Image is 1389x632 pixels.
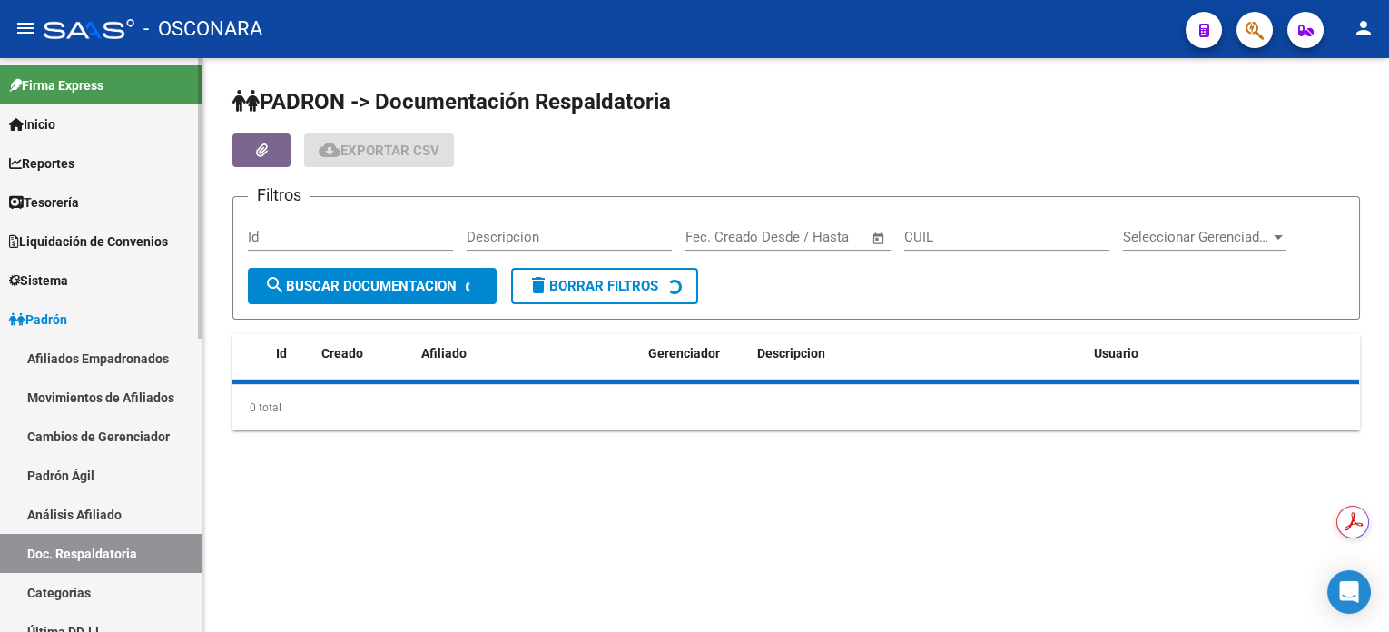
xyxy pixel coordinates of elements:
span: Seleccionar Gerenciador [1123,229,1270,245]
span: Id [276,346,287,360]
datatable-header-cell: Id [269,334,314,373]
button: Buscar Documentacion [248,268,497,304]
span: Firma Express [9,75,103,95]
span: Afiliado [421,346,467,360]
datatable-header-cell: Creado [314,334,414,373]
span: Liquidación de Convenios [9,232,168,252]
button: Open calendar [869,228,890,249]
div: 0 total [232,385,1360,430]
mat-icon: menu [15,17,36,39]
span: Exportar CSV [319,143,439,159]
div: Open Intercom Messenger [1327,570,1371,614]
span: PADRON -> Documentación Respaldatoria [232,89,671,114]
span: Tesorería [9,193,79,212]
button: Borrar Filtros [511,268,698,304]
span: Creado [321,346,363,360]
span: Reportes [9,153,74,173]
datatable-header-cell: Afiliado [414,334,641,373]
datatable-header-cell: Usuario [1087,334,1359,373]
span: Borrar Filtros [527,278,658,294]
mat-icon: cloud_download [319,139,340,161]
input: Fecha inicio [685,229,759,245]
datatable-header-cell: Descripcion [750,334,1087,373]
mat-icon: person [1353,17,1374,39]
span: Gerenciador [648,346,720,360]
span: Usuario [1094,346,1138,360]
span: Descripcion [757,346,825,360]
input: Fecha fin [775,229,863,245]
span: Buscar Documentacion [264,278,457,294]
button: Exportar CSV [304,133,454,167]
span: Inicio [9,114,55,134]
mat-icon: search [264,274,286,296]
span: Sistema [9,271,68,291]
datatable-header-cell: Gerenciador [641,334,750,373]
span: Padrón [9,310,67,330]
h3: Filtros [248,183,310,208]
span: - OSCONARA [143,9,262,49]
mat-icon: delete [527,274,549,296]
